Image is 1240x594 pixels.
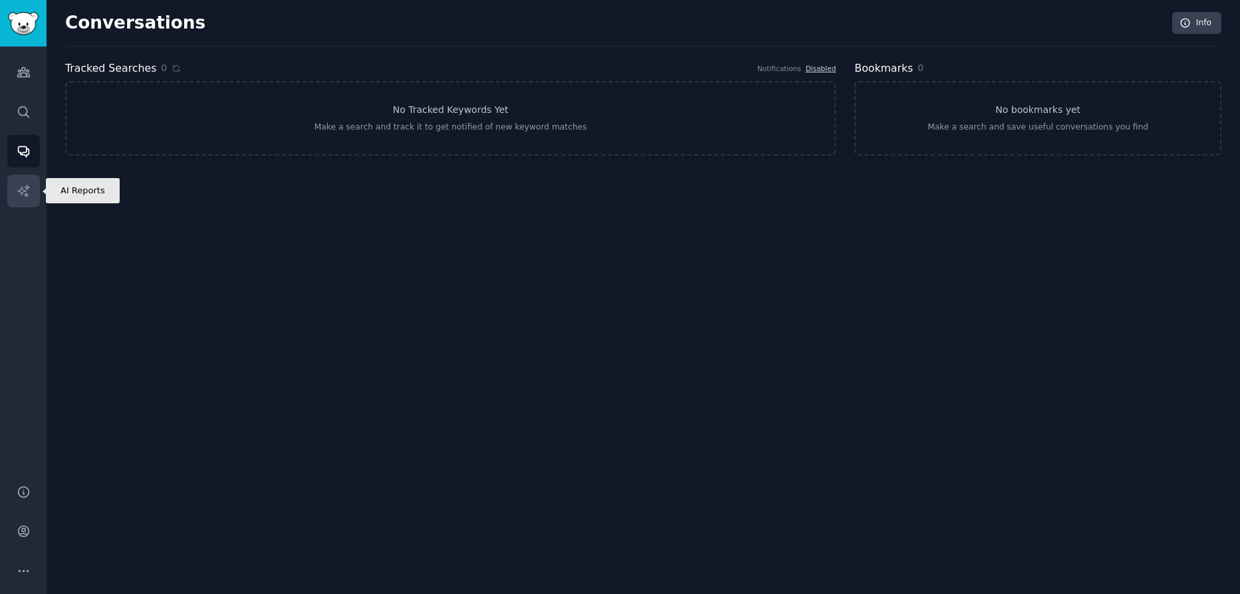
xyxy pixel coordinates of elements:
span: 0 [161,61,167,75]
h2: Conversations [65,13,205,34]
h2: Bookmarks [854,60,913,77]
div: Notifications [757,64,801,73]
h3: No bookmarks yet [995,103,1080,117]
div: Make a search and save useful conversations you find [928,122,1148,134]
div: Make a search and track it to get notified of new keyword matches [314,122,587,134]
a: No bookmarks yetMake a search and save useful conversations you find [854,81,1221,155]
a: Info [1172,12,1221,35]
h3: No Tracked Keywords Yet [393,103,509,117]
img: GummySearch logo [8,12,39,35]
a: Disabled [806,64,836,72]
h2: Tracked Searches [65,60,156,77]
a: No Tracked Keywords YetMake a search and track it to get notified of new keyword matches [65,81,836,155]
span: 0 [918,62,924,73]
